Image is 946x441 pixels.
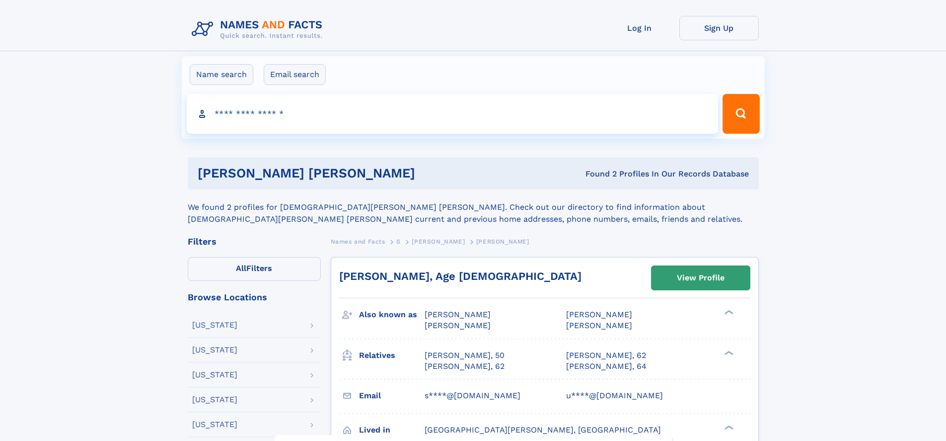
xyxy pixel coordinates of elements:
[192,421,237,429] div: [US_STATE]
[412,235,465,248] a: [PERSON_NAME]
[192,396,237,404] div: [US_STATE]
[600,16,679,40] a: Log In
[652,266,750,290] a: View Profile
[425,321,491,330] span: [PERSON_NAME]
[264,64,326,85] label: Email search
[425,361,505,372] a: [PERSON_NAME], 62
[722,350,734,356] div: ❯
[425,425,661,435] span: [GEOGRAPHIC_DATA][PERSON_NAME], [GEOGRAPHIC_DATA]
[192,371,237,379] div: [US_STATE]
[359,387,425,404] h3: Email
[566,321,632,330] span: [PERSON_NAME]
[723,94,759,134] button: Search Button
[566,361,647,372] a: [PERSON_NAME], 64
[331,235,385,248] a: Names and Facts
[722,424,734,431] div: ❯
[192,321,237,329] div: [US_STATE]
[500,169,749,179] div: Found 2 Profiles In Our Records Database
[677,266,725,289] div: View Profile
[566,350,646,361] a: [PERSON_NAME], 62
[722,309,734,316] div: ❯
[396,235,401,248] a: S
[425,350,505,361] a: [PERSON_NAME], 50
[566,310,632,319] span: [PERSON_NAME]
[236,264,246,273] span: All
[396,238,401,245] span: S
[188,189,759,225] div: We found 2 profiles for [DEMOGRAPHIC_DATA][PERSON_NAME] [PERSON_NAME]. Check out our directory to...
[188,257,321,281] label: Filters
[476,238,529,245] span: [PERSON_NAME]
[188,237,321,246] div: Filters
[188,16,331,43] img: Logo Names and Facts
[198,167,501,179] h1: [PERSON_NAME] [PERSON_NAME]
[359,422,425,439] h3: Lived in
[339,270,582,282] a: [PERSON_NAME], Age [DEMOGRAPHIC_DATA]
[425,310,491,319] span: [PERSON_NAME]
[188,293,321,302] div: Browse Locations
[190,64,253,85] label: Name search
[359,306,425,323] h3: Also known as
[412,238,465,245] span: [PERSON_NAME]
[192,346,237,354] div: [US_STATE]
[359,347,425,364] h3: Relatives
[187,94,719,134] input: search input
[679,16,759,40] a: Sign Up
